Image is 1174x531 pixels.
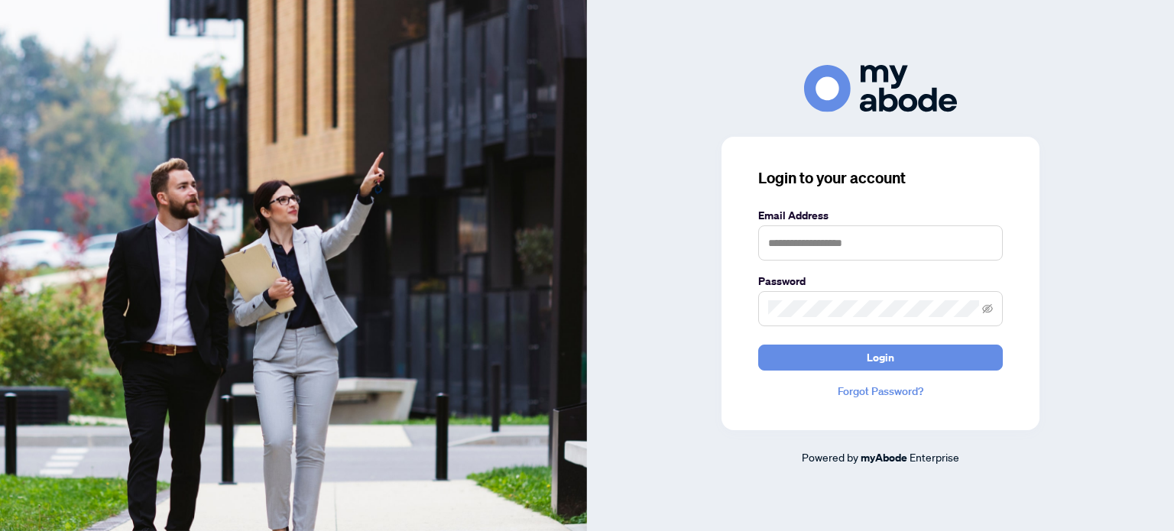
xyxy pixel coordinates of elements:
[804,65,957,112] img: ma-logo
[861,449,907,466] a: myAbode
[758,207,1003,224] label: Email Address
[867,345,894,370] span: Login
[982,303,993,314] span: eye-invisible
[758,167,1003,189] h3: Login to your account
[758,383,1003,400] a: Forgot Password?
[910,450,959,464] span: Enterprise
[758,345,1003,371] button: Login
[758,273,1003,290] label: Password
[802,450,858,464] span: Powered by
